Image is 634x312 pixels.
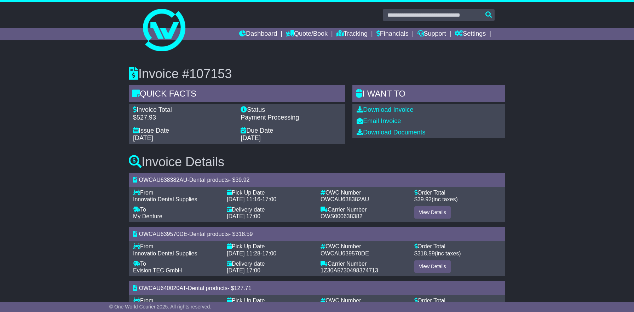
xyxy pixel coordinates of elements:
[235,177,249,183] span: 39.92
[133,114,234,122] div: $527.93
[414,260,451,273] a: View Details
[133,196,197,202] span: Innovatio Dental Supplies
[239,28,277,40] a: Dashboard
[357,129,425,136] a: Download Documents
[188,285,227,291] span: Dental products
[234,285,252,291] span: 127.71
[417,196,432,202] span: 39.92
[321,243,407,250] div: OWC Number
[133,260,220,267] div: To
[376,28,409,40] a: Financials
[321,250,369,256] span: OWCAU639570DE
[227,260,313,267] div: Delivery date
[414,206,451,219] a: View Details
[241,114,341,122] div: Payment Processing
[227,206,313,213] div: Delivery date
[357,106,413,113] a: Download Invoice
[129,281,505,295] div: - - $
[321,189,407,196] div: OWC Number
[414,189,501,196] div: Order Total
[227,196,313,203] div: -
[133,189,220,196] div: From
[227,297,313,304] div: Pick Up Date
[414,297,501,304] div: Order Total
[414,196,501,203] div: $ (inc taxes)
[227,250,313,257] div: -
[189,231,229,237] span: Dental products
[417,28,446,40] a: Support
[352,85,505,104] div: I WANT to
[129,67,505,81] h3: Invoice #107153
[321,260,407,267] div: Carrier Number
[321,206,407,213] div: Carrier Number
[241,106,341,114] div: Status
[414,243,501,250] div: Order Total
[262,196,276,202] span: 17:00
[336,28,368,40] a: Tracking
[129,85,345,104] div: Quick Facts
[133,250,197,256] span: Innovatio Dental Supplies
[286,28,328,40] a: Quote/Book
[133,267,182,273] span: Evision TEC GmbH
[139,231,187,237] span: OWCAU639570DE
[109,304,212,310] span: © One World Courier 2025. All rights reserved.
[262,250,276,256] span: 17:00
[227,250,260,256] span: [DATE] 11:28
[321,267,378,273] span: 1Z30A5730498374713
[133,134,234,142] div: [DATE]
[129,227,505,241] div: - - $
[227,267,260,273] span: [DATE] 17:00
[227,189,313,196] div: Pick Up Date
[227,243,313,250] div: Pick Up Date
[133,127,234,135] div: Issue Date
[133,213,162,219] span: My Denture
[235,231,253,237] span: 318.59
[227,196,260,202] span: [DATE] 11:16
[129,155,505,169] h3: Invoice Details
[133,106,234,114] div: Invoice Total
[139,177,187,183] span: OWCAU638382AU
[227,213,260,219] span: [DATE] 17:00
[241,134,341,142] div: [DATE]
[133,297,220,304] div: From
[357,117,401,125] a: Email Invoice
[241,127,341,135] div: Due Date
[321,213,362,219] span: OWS000638382
[189,177,229,183] span: Dental products
[414,250,501,257] div: $ (inc taxes)
[321,297,407,304] div: OWC Number
[133,243,220,250] div: From
[139,285,186,291] span: OWCAU640020AT
[455,28,486,40] a: Settings
[321,196,369,202] span: OWCAU638382AU
[129,173,505,187] div: - - $
[417,250,435,256] span: 318.59
[133,206,220,213] div: To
